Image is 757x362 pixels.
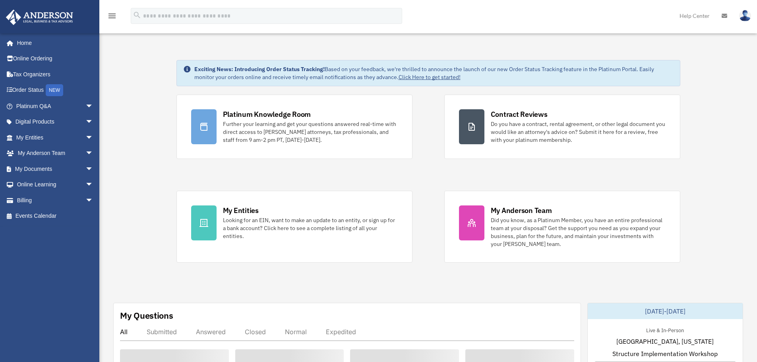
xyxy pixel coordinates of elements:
a: My Documentsarrow_drop_down [6,161,105,177]
a: Contract Reviews Do you have a contract, rental agreement, or other legal document you would like... [444,95,680,159]
div: My Anderson Team [491,205,552,215]
span: arrow_drop_down [85,130,101,146]
div: NEW [46,84,63,96]
div: [DATE]-[DATE] [588,303,743,319]
div: My Questions [120,310,173,321]
div: Looking for an EIN, want to make an update to an entity, or sign up for a bank account? Click her... [223,216,398,240]
span: arrow_drop_down [85,98,101,114]
div: Submitted [147,328,177,336]
a: Order StatusNEW [6,82,105,99]
a: menu [107,14,117,21]
span: arrow_drop_down [85,161,101,177]
span: arrow_drop_down [85,192,101,209]
a: Digital Productsarrow_drop_down [6,114,105,130]
div: Answered [196,328,226,336]
span: Structure Implementation Workshop [612,349,718,358]
a: Click Here to get started! [399,74,461,81]
a: Online Learningarrow_drop_down [6,177,105,193]
a: My Anderson Teamarrow_drop_down [6,145,105,161]
div: Live & In-Person [640,325,690,334]
div: All [120,328,128,336]
div: Expedited [326,328,356,336]
a: Events Calendar [6,208,105,224]
a: Platinum Q&Aarrow_drop_down [6,98,105,114]
div: Platinum Knowledge Room [223,109,311,119]
div: My Entities [223,205,259,215]
div: Contract Reviews [491,109,548,119]
a: My Entities Looking for an EIN, want to make an update to an entity, or sign up for a bank accoun... [176,191,412,263]
a: Platinum Knowledge Room Further your learning and get your questions answered real-time with dire... [176,95,412,159]
img: User Pic [739,10,751,21]
div: Do you have a contract, rental agreement, or other legal document you would like an attorney's ad... [491,120,666,144]
span: arrow_drop_down [85,145,101,162]
div: Further your learning and get your questions answered real-time with direct access to [PERSON_NAM... [223,120,398,144]
span: arrow_drop_down [85,177,101,193]
div: Did you know, as a Platinum Member, you have an entire professional team at your disposal? Get th... [491,216,666,248]
a: My Anderson Team Did you know, as a Platinum Member, you have an entire professional team at your... [444,191,680,263]
i: menu [107,11,117,21]
span: [GEOGRAPHIC_DATA], [US_STATE] [616,337,714,346]
a: Home [6,35,101,51]
i: search [133,11,141,19]
img: Anderson Advisors Platinum Portal [4,10,76,25]
a: Online Ordering [6,51,105,67]
strong: Exciting News: Introducing Order Status Tracking! [194,66,325,73]
a: My Entitiesarrow_drop_down [6,130,105,145]
div: Closed [245,328,266,336]
a: Billingarrow_drop_down [6,192,105,208]
a: Tax Organizers [6,66,105,82]
div: Based on your feedback, we're thrilled to announce the launch of our new Order Status Tracking fe... [194,65,674,81]
div: Normal [285,328,307,336]
span: arrow_drop_down [85,114,101,130]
